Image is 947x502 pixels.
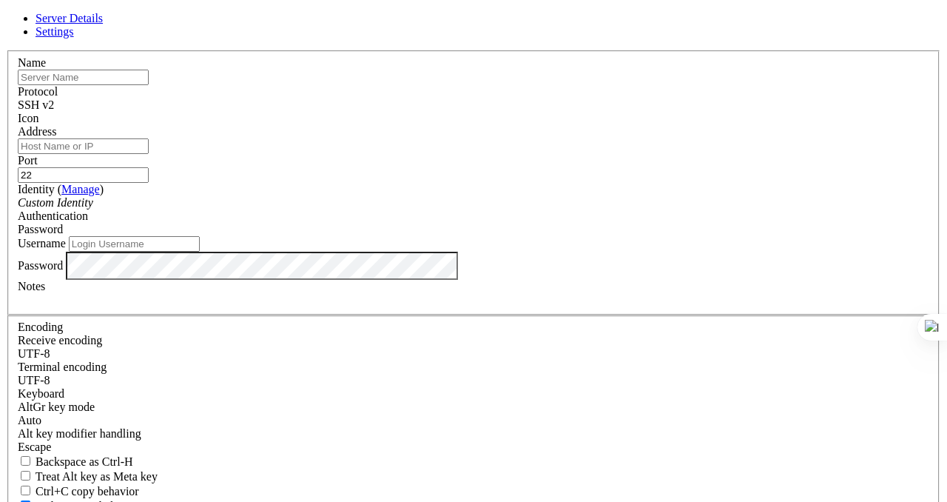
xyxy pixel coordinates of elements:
[18,414,929,427] div: Auto
[18,98,54,111] span: SSH v2
[18,223,63,235] span: Password
[18,210,88,222] label: Authentication
[18,280,45,292] label: Notes
[18,196,929,210] div: Custom Identity
[18,112,38,124] label: Icon
[18,374,929,387] div: UTF-8
[36,455,133,468] span: Backspace as Ctrl-H
[18,258,63,271] label: Password
[18,441,51,453] span: Escape
[36,25,74,38] a: Settings
[18,56,46,69] label: Name
[18,138,149,154] input: Host Name or IP
[18,441,929,454] div: Escape
[21,486,30,495] input: Ctrl+C copy behavior
[18,485,139,498] label: Ctrl-C copies if true, send ^C to host if false. Ctrl-Shift-C sends ^C to host if true, copies if...
[18,414,41,426] span: Auto
[18,70,149,85] input: Server Name
[36,485,139,498] span: Ctrl+C copy behavior
[58,183,104,195] span: ( )
[36,470,158,483] span: Treat Alt key as Meta key
[18,427,141,440] label: Controls how the Alt key is handled. Escape: Send an ESC prefix. 8-Bit: Add 128 to the typed char...
[69,236,200,252] input: Login Username
[21,471,30,481] input: Treat Alt key as Meta key
[18,183,104,195] label: Identity
[18,85,58,98] label: Protocol
[18,237,66,250] label: Username
[18,361,107,373] label: The default terminal encoding. ISO-2022 enables character map translations (like graphics maps). ...
[18,470,158,483] label: Whether the Alt key acts as a Meta key or as a distinct Alt key.
[18,154,38,167] label: Port
[18,334,102,347] label: Set the expected encoding for data received from the host. If the encodings do not match, visual ...
[21,456,30,466] input: Backspace as Ctrl-H
[18,455,133,468] label: If true, the backspace should send BS ('\x08', aka ^H). Otherwise the backspace key should send '...
[61,183,100,195] a: Manage
[18,387,64,400] label: Keyboard
[18,374,50,386] span: UTF-8
[18,167,149,183] input: Port Number
[18,223,929,236] div: Password
[18,401,95,413] label: Set the expected encoding for data received from the host. If the encodings do not match, visual ...
[18,125,56,138] label: Address
[18,347,50,360] span: UTF-8
[18,196,93,209] i: Custom Identity
[18,347,929,361] div: UTF-8
[36,12,103,24] a: Server Details
[18,98,929,112] div: SSH v2
[18,321,63,333] label: Encoding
